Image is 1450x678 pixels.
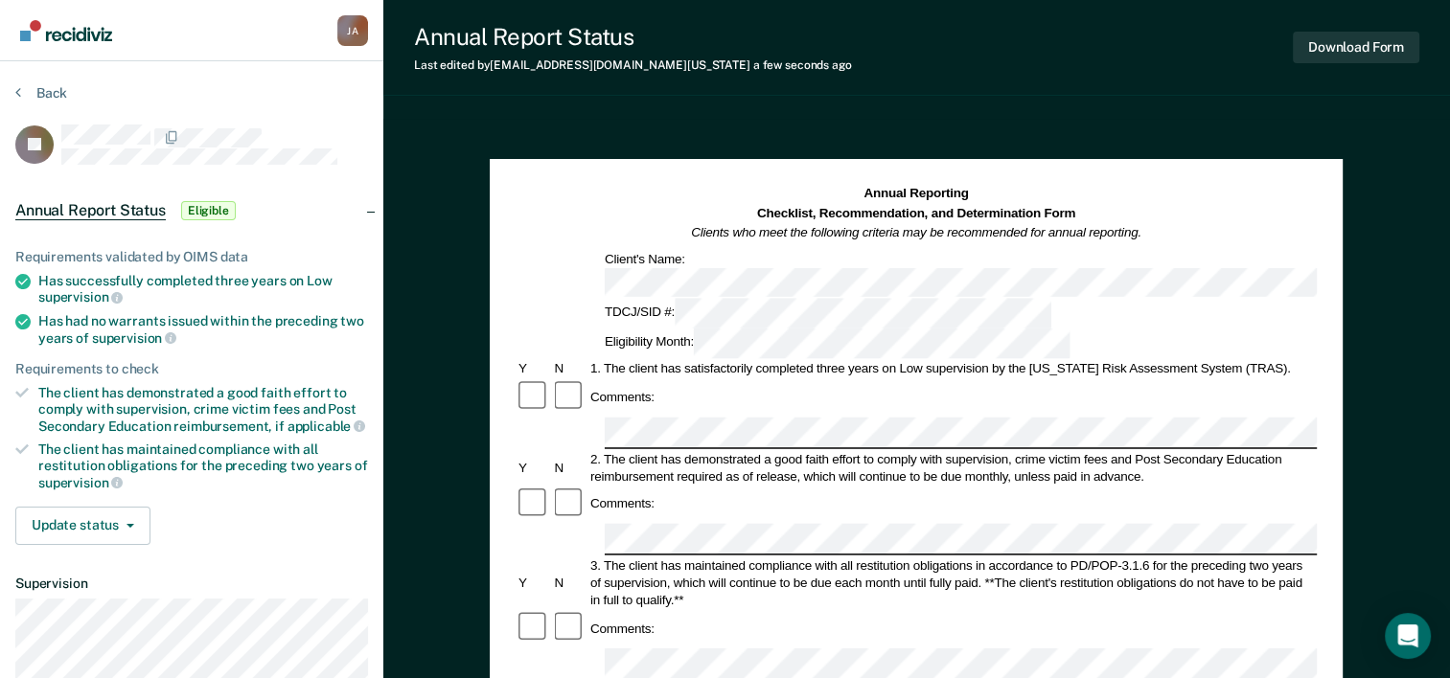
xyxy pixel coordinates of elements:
[516,360,551,377] div: Y
[587,389,657,406] div: Comments:
[692,225,1142,239] em: Clients who meet the following criteria may be recommended for annual reporting.
[181,201,236,220] span: Eligible
[757,206,1075,220] strong: Checklist, Recommendation, and Determination Form
[602,328,1073,358] div: Eligibility Month:
[602,299,1054,328] div: TDCJ/SID #:
[587,556,1317,608] div: 3. The client has maintained compliance with all restitution obligations in accordance to PD/POP-...
[337,15,368,46] div: J A
[552,459,587,476] div: N
[587,360,1317,377] div: 1. The client has satisfactorily completed three years on Low supervision by the [US_STATE] Risk ...
[15,576,368,592] dt: Supervision
[414,23,852,51] div: Annual Report Status
[587,450,1317,485] div: 2. The client has demonstrated a good faith effort to comply with supervision, crime victim fees ...
[15,201,166,220] span: Annual Report Status
[552,360,587,377] div: N
[15,361,368,377] div: Requirements to check
[552,574,587,591] div: N
[92,330,176,346] span: supervision
[15,507,150,545] button: Update status
[38,273,368,305] div: Has successfully completed three years on Low
[864,187,969,201] strong: Annual Reporting
[587,495,657,512] div: Comments:
[1385,613,1431,659] div: Open Intercom Messenger
[38,313,368,346] div: Has had no warrants issued within the preceding two years of
[1293,32,1419,63] button: Download Form
[414,58,852,72] div: Last edited by [EMAIL_ADDRESS][DOMAIN_NAME][US_STATE]
[15,249,368,265] div: Requirements validated by OIMS data
[38,385,368,434] div: The client has demonstrated a good faith effort to comply with supervision, crime victim fees and...
[38,441,368,490] div: The client has maintained compliance with all restitution obligations for the preceding two years of
[516,459,551,476] div: Y
[516,574,551,591] div: Y
[337,15,368,46] button: Profile dropdown button
[587,620,657,637] div: Comments:
[20,20,112,41] img: Recidiviz
[15,84,67,102] button: Back
[288,418,365,434] span: applicable
[38,475,123,490] span: supervision
[38,289,123,305] span: supervision
[753,58,852,72] span: a few seconds ago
